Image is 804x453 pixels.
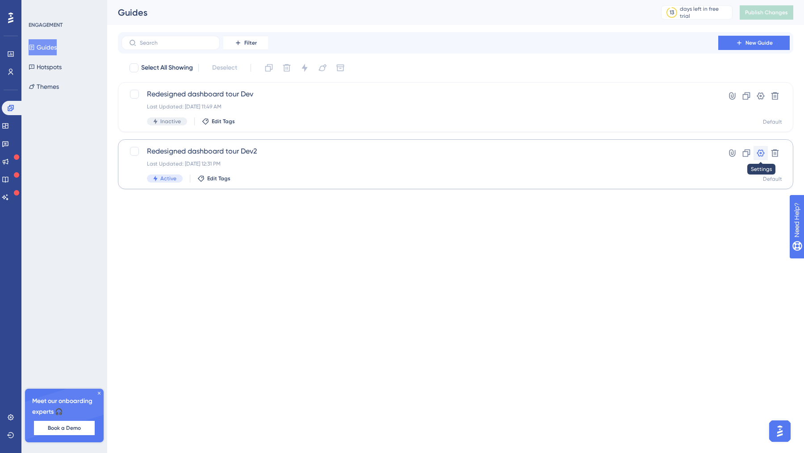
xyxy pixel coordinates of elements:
span: Need Help? [21,2,56,13]
span: Redesigned dashboard tour Dev [147,89,693,100]
button: Book a Demo [34,421,95,435]
iframe: UserGuiding AI Assistant Launcher [766,418,793,445]
span: Book a Demo [48,424,81,432]
button: New Guide [718,36,790,50]
div: Last Updated: [DATE] 12:31 PM [147,160,693,167]
input: Search [140,40,212,46]
button: Filter [223,36,268,50]
div: days left in free trial [680,5,729,20]
div: Default [763,175,782,183]
button: Deselect [204,60,245,76]
span: Edit Tags [207,175,230,182]
div: Default [763,118,782,125]
span: Publish Changes [745,9,788,16]
span: New Guide [745,39,773,46]
span: Select All Showing [141,62,193,73]
button: Edit Tags [202,118,235,125]
button: Themes [29,79,59,95]
button: Publish Changes [740,5,793,20]
span: Redesigned dashboard tour Dev2 [147,146,693,157]
button: Hotspots [29,59,62,75]
span: Meet our onboarding experts 🎧 [32,396,96,417]
span: Edit Tags [212,118,235,125]
button: Guides [29,39,57,55]
span: Deselect [212,62,237,73]
div: Last Updated: [DATE] 11:49 AM [147,103,693,110]
span: Active [160,175,176,182]
div: 13 [670,9,674,16]
button: Edit Tags [197,175,230,182]
div: ENGAGEMENT [29,21,63,29]
span: Inactive [160,118,181,125]
span: Filter [244,39,257,46]
div: Guides [118,6,639,19]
